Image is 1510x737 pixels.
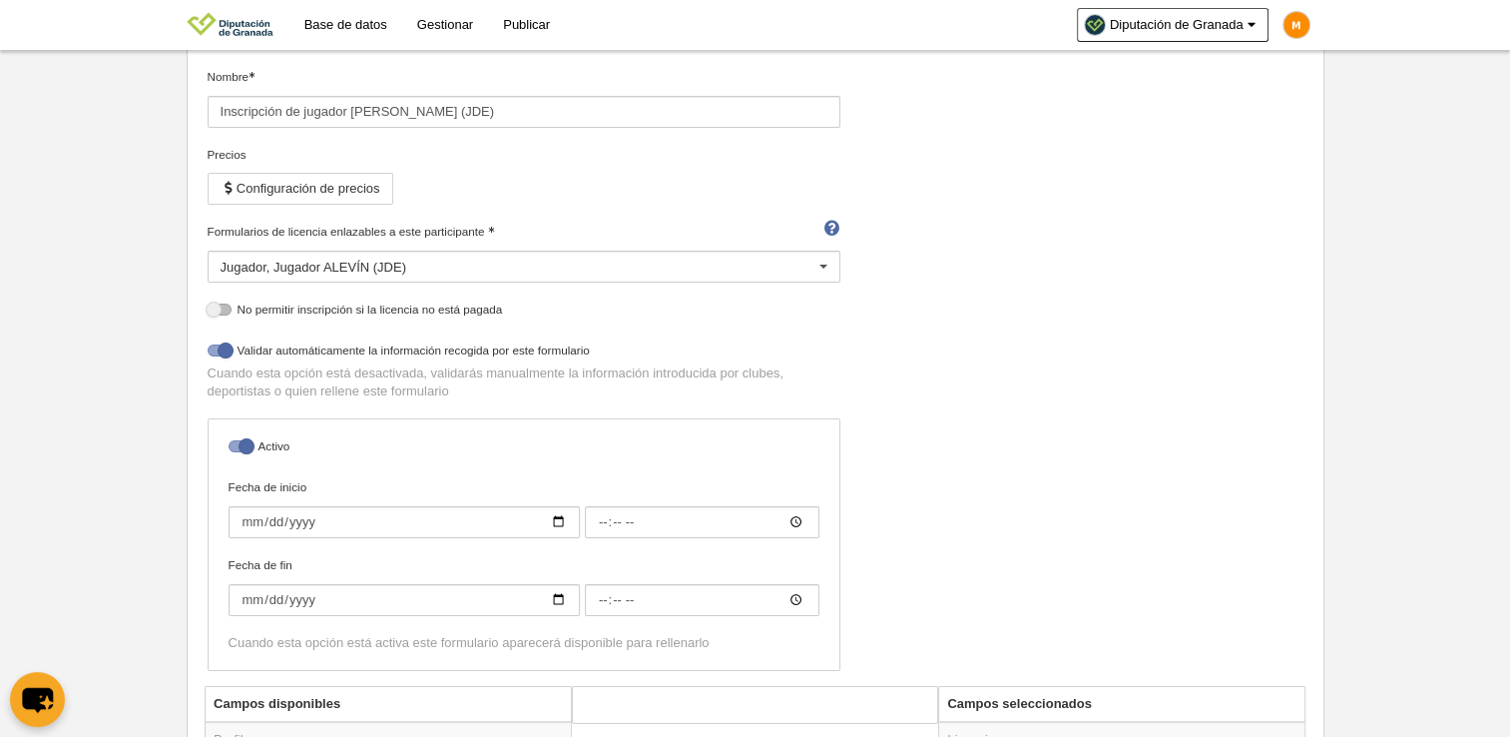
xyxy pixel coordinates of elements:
[208,146,840,164] div: Precios
[249,72,254,78] i: Obligatorio
[1110,15,1244,35] span: Diputación de Granada
[229,506,580,538] input: Fecha de inicio
[208,301,840,324] label: No permitir inscripción si la licencia no está pagada
[273,260,406,275] span: Jugador ALEVÍN (JDE)
[939,687,1304,722] th: Campos seleccionados
[229,556,819,616] label: Fecha de fin
[1077,8,1268,42] a: Diputación de Granada
[208,96,840,128] input: Nombre
[585,506,819,538] input: Fecha de inicio
[208,365,840,400] p: Cuando esta opción está desactivada, validarás manualmente la información introducida por clubes,...
[208,68,840,128] label: Nombre
[208,173,393,205] button: Configuración de precios
[229,584,580,616] input: Fecha de fin
[1085,15,1105,35] img: Oa6SvBRBA39l.30x30.jpg
[208,342,840,365] label: Validar automáticamente la información recogida por este formulario
[206,687,571,722] th: Campos disponibles
[229,478,819,538] label: Fecha de inicio
[488,227,494,233] i: Obligatorio
[229,634,819,652] div: Cuando esta opción está activa este formulario aparecerá disponible para rellenarlo
[221,260,266,275] span: Jugador
[187,12,273,36] img: Diputación de Granada
[229,437,819,460] label: Activo
[208,223,840,241] label: Formularios de licencia enlazables a este participante
[585,584,819,616] input: Fecha de fin
[1283,12,1309,38] img: c2l6ZT0zMHgzMCZmcz05JnRleHQ9TSZiZz1mYjhjMDA%3D.png
[10,672,65,727] button: chat-button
